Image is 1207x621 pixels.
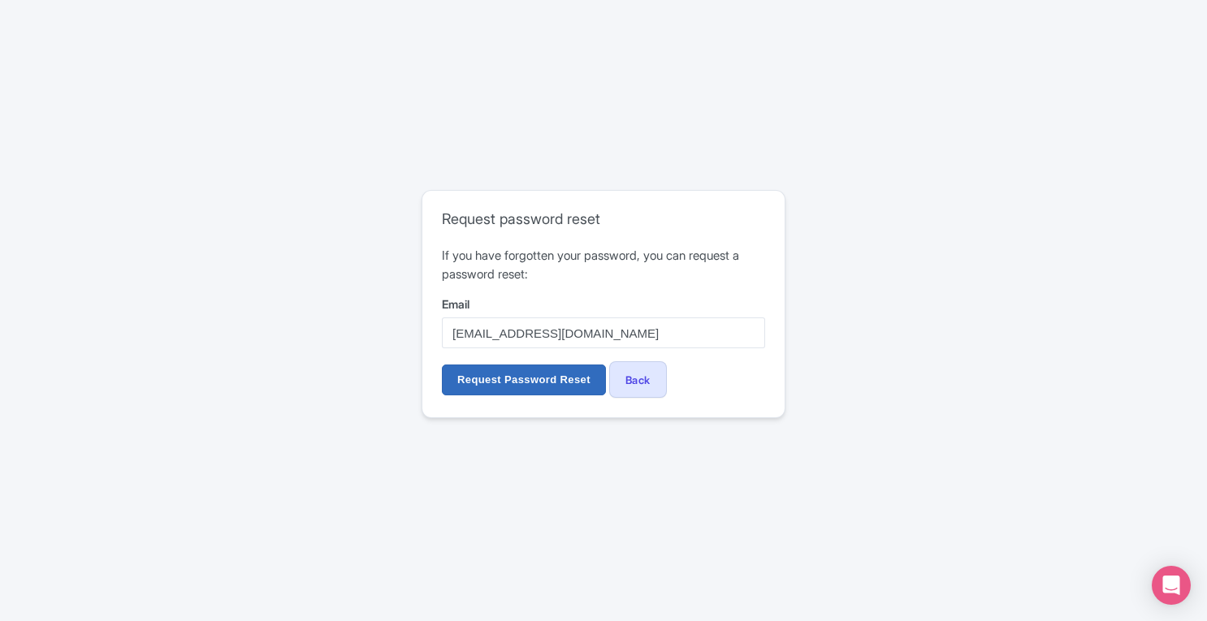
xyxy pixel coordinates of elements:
[442,295,765,313] label: Email
[442,247,765,283] p: If you have forgotten your password, you can request a password reset:
[609,361,667,398] a: Back
[442,317,765,348] input: username@example.com
[442,210,765,228] h2: Request password reset
[442,364,606,395] input: Request Password Reset
[1152,566,1191,605] div: Open Intercom Messenger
